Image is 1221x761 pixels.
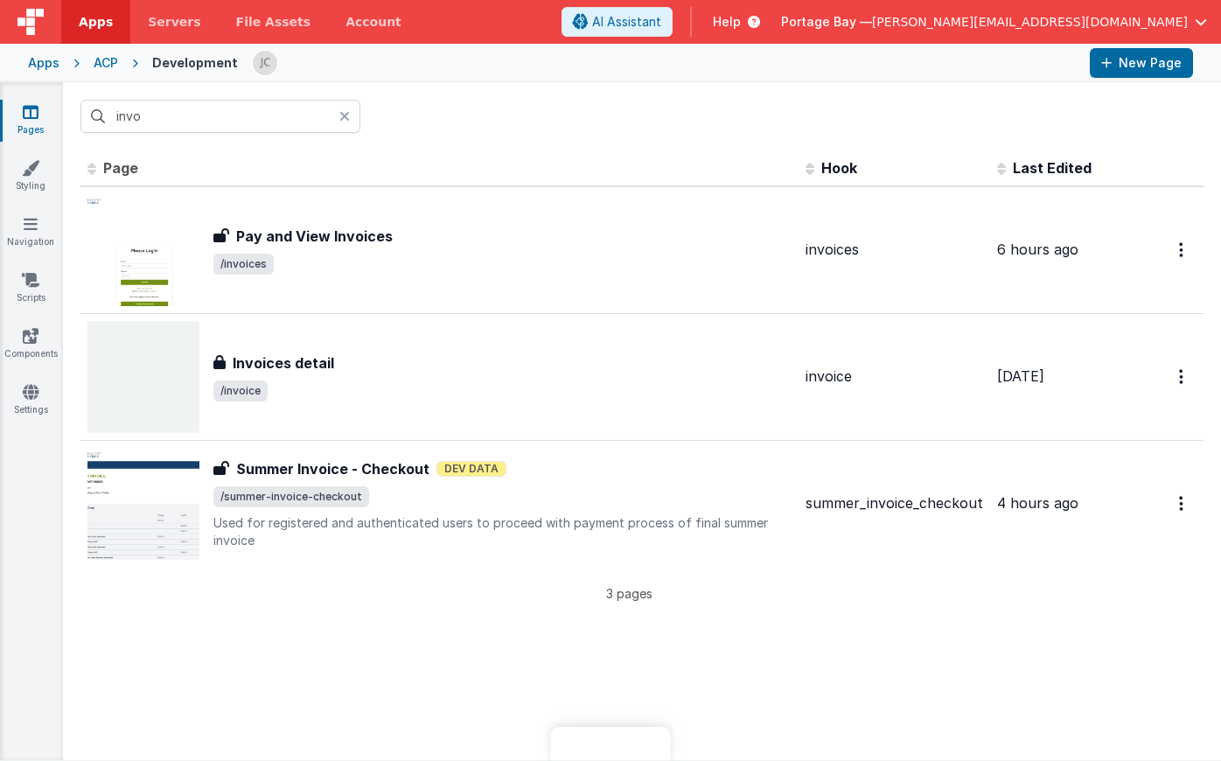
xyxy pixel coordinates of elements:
[80,100,360,133] input: Search pages, id's ...
[806,240,983,260] div: invoices
[592,13,661,31] span: AI Assistant
[781,13,1207,31] button: Portage Bay — [PERSON_NAME][EMAIL_ADDRESS][DOMAIN_NAME]
[436,461,506,477] span: Dev Data
[213,514,792,549] p: Used for registered and authenticated users to proceed with payment process of final summer invoice
[1169,232,1197,268] button: Options
[872,13,1188,31] span: [PERSON_NAME][EMAIL_ADDRESS][DOMAIN_NAME]
[213,380,268,401] span: /invoice
[997,367,1044,385] span: [DATE]
[997,494,1078,512] span: 4 hours ago
[1013,159,1092,177] span: Last Edited
[80,584,1177,603] p: 3 pages
[28,54,59,72] div: Apps
[152,54,238,72] div: Development
[148,13,200,31] span: Servers
[94,54,118,72] div: ACP
[253,51,277,75] img: 5d1ca2343d4fbe88511ed98663e9c5d3
[806,493,983,513] div: summer_invoice_checkout
[233,353,334,374] h3: Invoices detail
[79,13,113,31] span: Apps
[236,226,393,247] h3: Pay and View Invoices
[213,254,274,275] span: /invoices
[781,13,872,31] span: Portage Bay —
[236,458,429,479] h3: Summer Invoice - Checkout
[236,13,311,31] span: File Assets
[1169,359,1197,394] button: Options
[103,159,138,177] span: Page
[1169,485,1197,521] button: Options
[997,241,1078,258] span: 6 hours ago
[806,367,983,387] div: invoice
[821,159,857,177] span: Hook
[1090,48,1193,78] button: New Page
[562,7,673,37] button: AI Assistant
[213,486,369,507] span: /summer-invoice-checkout
[713,13,741,31] span: Help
